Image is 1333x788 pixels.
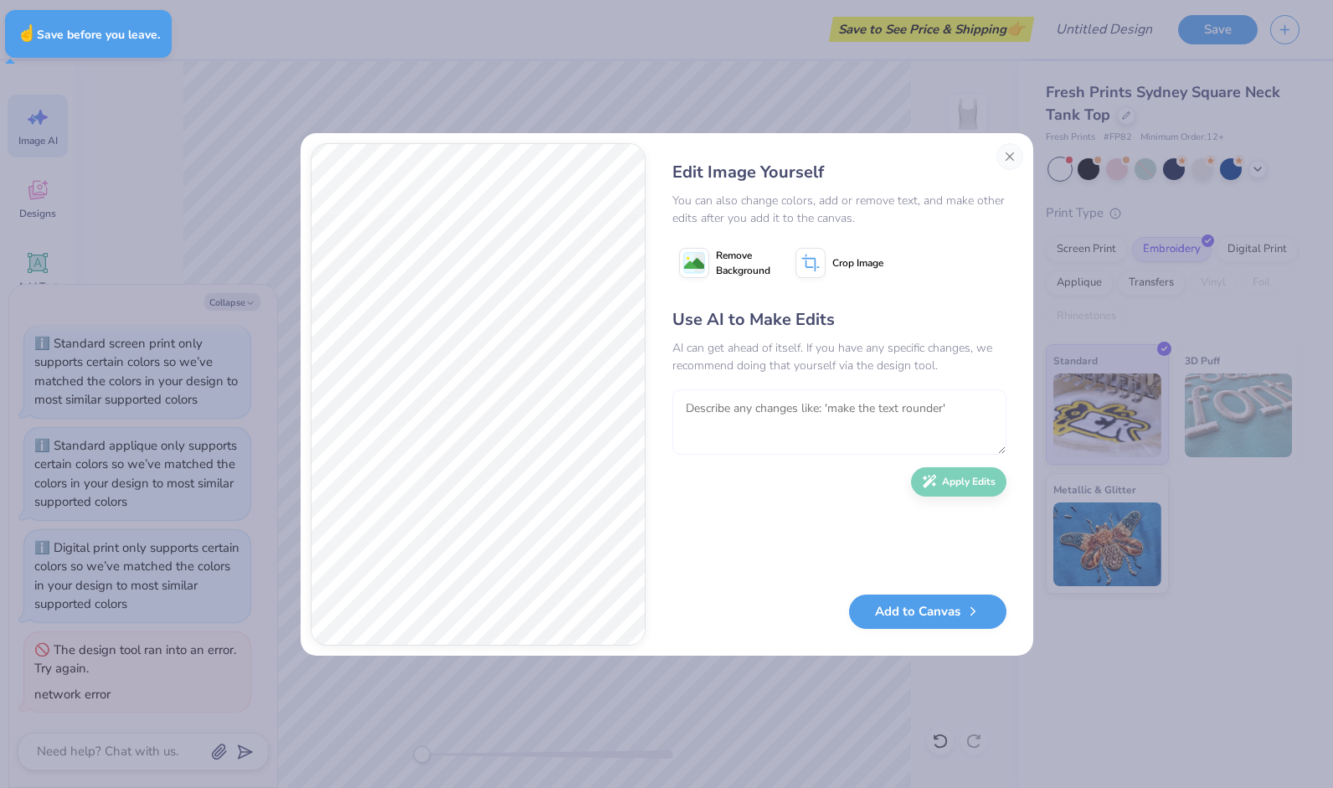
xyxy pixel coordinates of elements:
[672,339,1006,374] div: AI can get ahead of itself. If you have any specific changes, we recommend doing that yourself vi...
[832,255,883,270] span: Crop Image
[716,248,770,278] span: Remove Background
[672,307,1006,332] div: Use AI to Make Edits
[849,595,1006,629] button: Add to Canvas
[996,143,1023,170] button: Close
[672,160,1006,185] div: Edit Image Yourself
[789,242,893,284] button: Crop Image
[672,192,1006,227] div: You can also change colors, add or remove text, and make other edits after you add it to the canvas.
[672,242,777,284] button: Remove Background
